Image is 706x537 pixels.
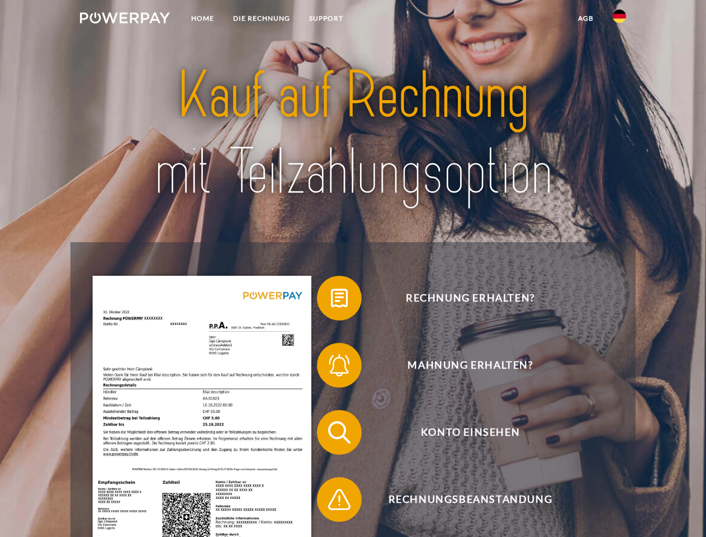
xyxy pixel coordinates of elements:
img: title-powerpay_de.svg [107,54,599,214]
a: DIE RECHNUNG [224,8,300,29]
img: de [613,10,626,23]
a: Home [182,8,224,29]
img: qb_bill.svg [325,284,353,312]
span: Mahnung erhalten? [333,343,607,388]
a: SUPPORT [300,8,353,29]
img: qb_warning.svg [325,486,353,514]
button: Rechnungsbeanstandung [317,477,608,522]
img: logo-powerpay-white.svg [80,12,170,23]
button: Rechnung erhalten? [317,276,608,321]
button: Konto einsehen [317,410,608,455]
button: Mahnung erhalten? [317,343,608,388]
span: Rechnung erhalten? [333,276,607,321]
img: qb_bell.svg [325,351,353,379]
a: agb [568,8,603,29]
img: qb_search.svg [325,418,353,446]
span: Rechnungsbeanstandung [333,477,607,522]
span: Konto einsehen [333,410,607,455]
